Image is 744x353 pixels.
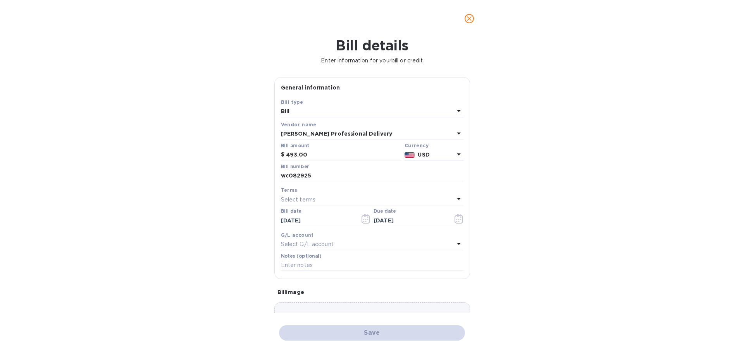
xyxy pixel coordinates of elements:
p: Bill image [277,288,467,296]
b: Bill [281,108,290,114]
label: Notes (optional) [281,254,322,258]
p: Enter information for your bill or credit [6,57,738,65]
b: Vendor name [281,122,317,127]
b: Bill type [281,99,303,105]
label: Bill amount [281,143,309,148]
input: Due date [374,215,447,226]
b: [PERSON_NAME] Professional Delivery [281,131,393,137]
button: close [460,9,479,28]
p: Select terms [281,196,316,204]
label: Bill date [281,209,301,214]
p: Select G/L account [281,240,334,248]
input: Enter bill number [281,170,463,182]
img: USD [405,152,415,158]
b: USD [418,152,429,158]
div: $ [281,149,286,161]
label: Due date [374,209,396,214]
b: Currency [405,143,429,148]
b: General information [281,84,340,91]
input: Select date [281,215,354,226]
label: Bill number [281,164,309,169]
b: Terms [281,187,298,193]
h1: Bill details [6,37,738,53]
input: Enter notes [281,260,463,271]
b: G/L account [281,232,314,238]
input: $ Enter bill amount [286,149,401,161]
